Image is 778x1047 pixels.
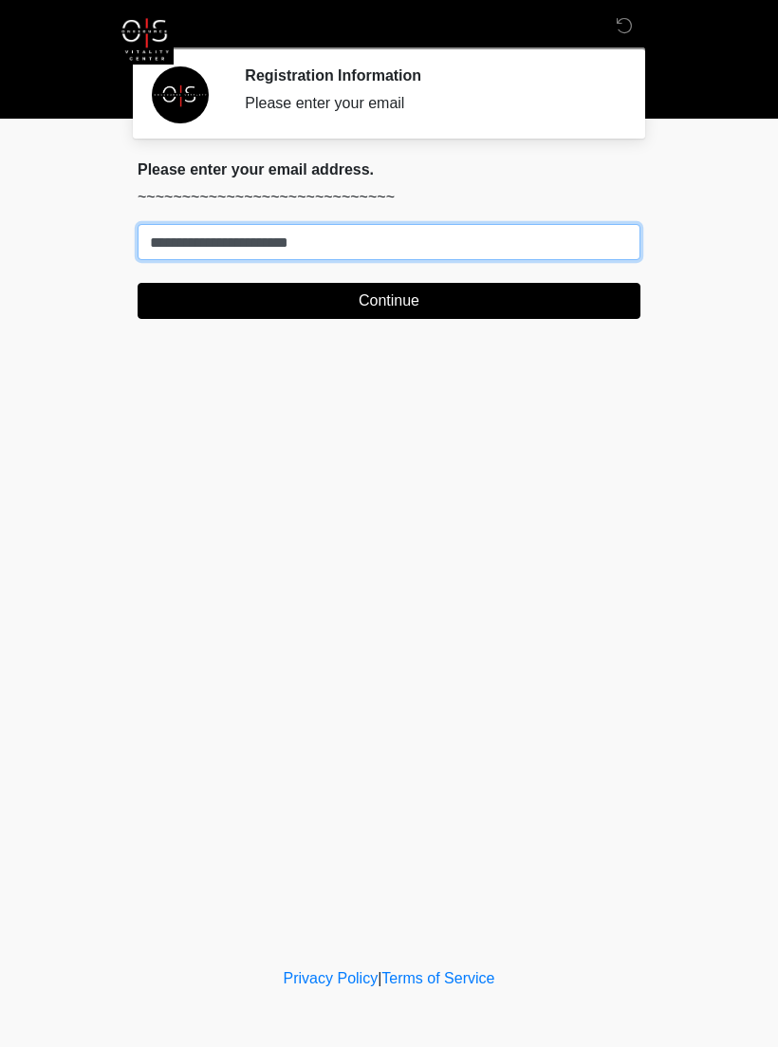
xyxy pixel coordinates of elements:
p: ~~~~~~~~~~~~~~~~~~~~~~~~~~~~~ [138,186,640,209]
img: Agent Avatar [152,66,209,123]
a: Privacy Policy [284,970,379,986]
h2: Please enter your email address. [138,160,640,178]
img: OneSource Vitality Logo [119,14,174,65]
div: Please enter your email [245,92,612,115]
a: Terms of Service [381,970,494,986]
a: | [378,970,381,986]
button: Continue [138,283,640,319]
